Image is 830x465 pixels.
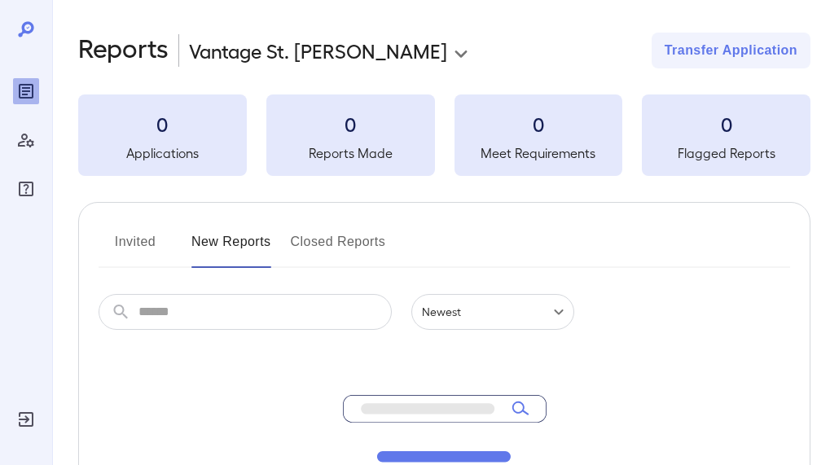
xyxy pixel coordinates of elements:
[455,111,623,137] h3: 0
[455,143,623,163] h5: Meet Requirements
[78,143,247,163] h5: Applications
[13,176,39,202] div: FAQ
[266,143,435,163] h5: Reports Made
[291,229,386,268] button: Closed Reports
[78,111,247,137] h3: 0
[191,229,271,268] button: New Reports
[99,229,172,268] button: Invited
[266,111,435,137] h3: 0
[642,111,810,137] h3: 0
[652,33,810,68] button: Transfer Application
[642,143,810,163] h5: Flagged Reports
[13,78,39,104] div: Reports
[411,294,574,330] div: Newest
[13,127,39,153] div: Manage Users
[13,406,39,432] div: Log Out
[78,33,169,68] h2: Reports
[78,94,810,176] summary: 0Applications0Reports Made0Meet Requirements0Flagged Reports
[189,37,447,64] p: Vantage St. [PERSON_NAME]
